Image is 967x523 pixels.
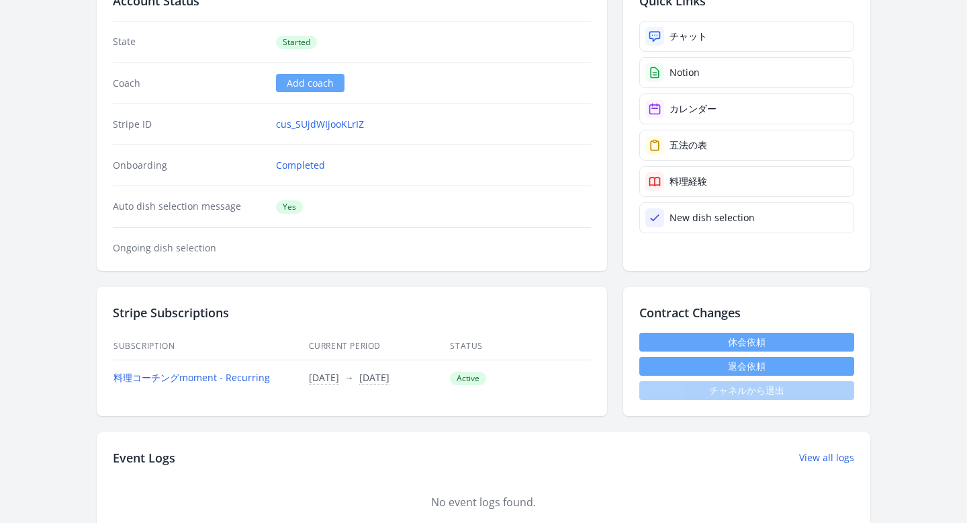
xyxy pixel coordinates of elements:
div: 料理経験 [670,175,707,188]
button: 退会依頼 [639,357,854,376]
a: 五法の表 [639,130,854,161]
a: 料理コーチングmoment - Recurring [113,371,270,384]
a: New dish selection [639,202,854,233]
div: カレンダー [670,102,717,116]
a: チャット [639,21,854,52]
a: 料理経験 [639,166,854,197]
h2: Stripe Subscriptions [113,303,591,322]
a: Completed [276,159,325,172]
dt: State [113,35,265,49]
div: Notion [670,66,700,79]
dt: Ongoing dish selection [113,241,265,255]
dt: Onboarding [113,159,265,172]
a: カレンダー [639,93,854,124]
div: New dish selection [670,211,755,225]
span: Started [276,36,317,49]
h2: Event Logs [113,448,175,467]
a: Notion [639,57,854,88]
th: Subscription [113,333,308,360]
div: No event logs found. [113,494,854,510]
dt: Coach [113,77,265,90]
a: cus_SUjdWIjooKLrIZ [276,118,364,131]
dt: Auto dish selection message [113,200,265,214]
dt: Stripe ID [113,118,265,131]
th: Status [449,333,591,360]
div: チャット [670,30,707,43]
span: チャネルから退出 [639,381,854,400]
span: Active [450,372,486,385]
button: [DATE] [359,371,389,385]
th: Current Period [308,333,450,360]
a: Add coach [276,74,344,92]
button: [DATE] [309,371,339,385]
span: Yes [276,200,303,214]
h2: Contract Changes [639,303,854,322]
div: 五法の表 [670,138,707,152]
a: 休会依頼 [639,333,854,352]
span: → [344,371,354,384]
a: View all logs [799,451,854,465]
